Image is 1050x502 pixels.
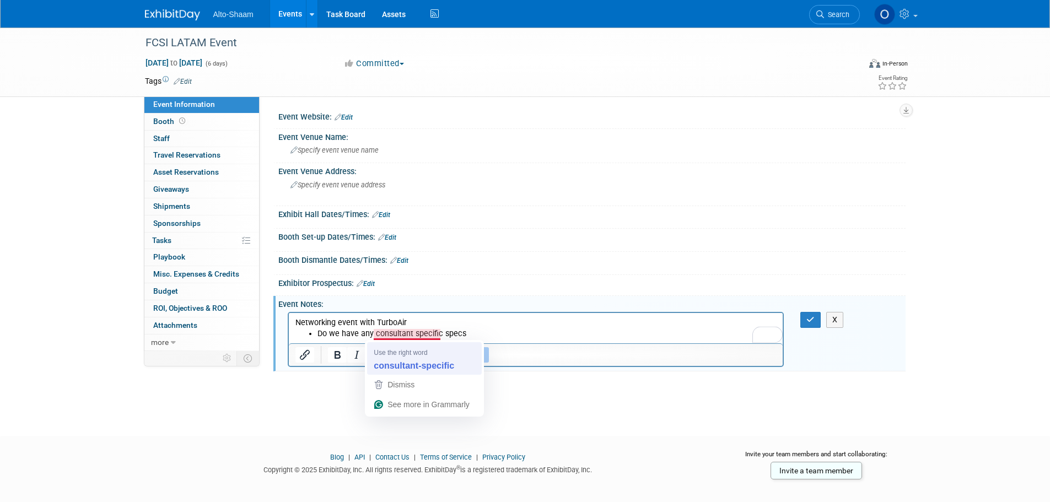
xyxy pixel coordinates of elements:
span: Shipments [153,202,190,210]
span: | [367,453,374,461]
span: (6 days) [204,60,228,67]
span: [DATE] [DATE] [145,58,203,68]
div: Event Website: [278,109,906,123]
span: Asset Reservations [153,168,219,176]
a: API [354,453,365,461]
a: Giveaways [144,181,259,198]
span: Tasks [152,236,171,245]
div: Event Format [795,57,908,74]
sup: ® [456,465,460,471]
span: to [169,58,179,67]
a: Blog [330,453,344,461]
button: Committed [340,58,408,69]
a: Search [809,5,860,24]
button: Bullet list [470,347,489,363]
span: | [411,453,418,461]
span: Search [824,10,849,19]
td: Personalize Event Tab Strip [218,351,237,365]
span: Playbook [153,252,185,261]
button: Italic [347,347,366,363]
div: Exhibit Hall Dates/Times: [278,206,906,220]
a: Contact Us [375,453,410,461]
span: Specify event venue name [290,146,379,154]
div: Event Rating [877,75,907,81]
td: Toggle Event Tabs [236,351,259,365]
a: more [144,334,259,351]
a: Shipments [144,198,259,215]
span: Specify event venue address [290,181,385,189]
div: Event Venue Address: [278,163,906,177]
div: Exhibitor Prospectus: [278,275,906,289]
span: Alto-Shaam [213,10,254,19]
span: Travel Reservations [153,150,220,159]
a: Attachments [144,317,259,334]
span: | [346,453,353,461]
a: Edit [378,234,396,241]
a: Edit [372,211,390,219]
span: Misc. Expenses & Credits [153,269,239,278]
a: Booth [144,114,259,130]
a: Edit [390,257,408,265]
span: | [473,453,481,461]
iframe: Rich Text Area [289,313,783,343]
a: Travel Reservations [144,147,259,164]
a: Asset Reservations [144,164,259,181]
span: Event Information [153,100,215,109]
div: Booth Set-up Dates/Times: [278,229,906,243]
div: Event Notes: [278,296,906,310]
a: Playbook [144,249,259,266]
a: Tasks [144,233,259,249]
a: Misc. Expenses & Credits [144,266,259,283]
span: Budget [153,287,178,295]
img: ExhibitDay [145,9,200,20]
button: Insert/edit link [295,347,314,363]
span: more [151,338,169,347]
img: Olivia Strasser [874,4,895,25]
div: Booth Dismantle Dates/Times: [278,252,906,266]
span: Booth not reserved yet [177,117,187,125]
a: Edit [174,78,192,85]
span: Staff [153,134,170,143]
div: Copyright © 2025 ExhibitDay, Inc. All rights reserved. ExhibitDay is a registered trademark of Ex... [145,462,712,475]
span: Attachments [153,321,197,330]
td: Tags [145,75,192,87]
a: Edit [335,114,353,121]
div: Event Venue Name: [278,129,906,143]
a: Event Information [144,96,259,113]
button: Bold [328,347,347,363]
img: Format-Inperson.png [869,59,880,68]
div: Invite your team members and start collaborating: [728,450,906,466]
a: Invite a team member [771,462,862,479]
div: FCSI LATAM Event [142,33,843,53]
a: Privacy Policy [482,453,525,461]
button: X [826,312,844,328]
a: Budget [144,283,259,300]
a: Staff [144,131,259,147]
a: Sponsorships [144,215,259,232]
span: Giveaways [153,185,189,193]
a: Terms of Service [420,453,472,461]
div: In-Person [882,60,908,68]
a: ROI, Objectives & ROO [144,300,259,317]
a: Edit [357,280,375,288]
span: Booth [153,117,187,126]
span: Sponsorships [153,219,201,228]
span: ROI, Objectives & ROO [153,304,227,312]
